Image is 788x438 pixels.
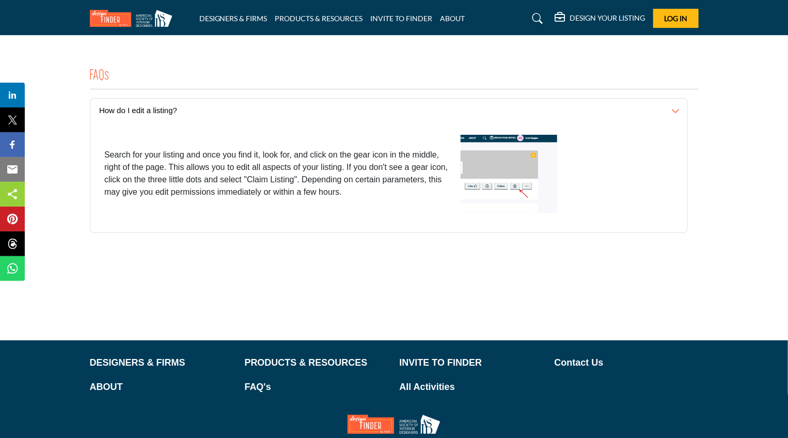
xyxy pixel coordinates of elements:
img: Editing a listing [461,135,557,213]
a: Search [522,10,549,27]
a: FAQ's [245,380,389,394]
img: Site Logo [90,10,178,27]
a: PRODUCTS & RESOURCES [245,356,389,370]
a: ABOUT [90,380,234,394]
a: ABOUT [440,14,465,23]
h5: DESIGN YOUR LISTING [570,13,645,23]
a: Contact Us [555,356,699,370]
span: Log In [664,14,687,23]
h2: FAQs [90,68,109,85]
a: PRODUCTS & RESOURCES [275,14,363,23]
button: How do I edit a listing? [90,99,671,122]
img: No Site Logo [348,415,440,434]
button: Log In [653,9,699,28]
a: All Activities [400,380,544,394]
a: DESIGNERS & FIRMS [90,356,234,370]
a: DESIGNERS & FIRMS [199,14,267,23]
a: INVITE TO FINDER [400,356,544,370]
a: INVITE TO FINDER [371,14,433,23]
div: DESIGN YOUR LISTING [555,12,645,25]
td: Search for your listing and once you find it, look for, and click on the gear icon in the middle,... [99,130,455,218]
